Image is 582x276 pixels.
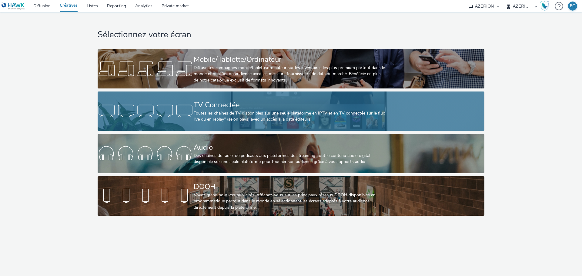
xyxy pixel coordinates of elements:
[194,100,386,110] div: TV Connectée
[98,49,484,88] a: Mobile/Tablette/OrdinateurDiffuse tes campagnes mobile/tablette/ordinateur sur les inventaires le...
[194,142,386,153] div: Audio
[194,110,386,123] div: Toutes les chaines de TV disponibles sur une seule plateforme en IPTV et en TV connectée sur le f...
[194,65,386,83] div: Diffuse tes campagnes mobile/tablette/ordinateur sur les inventaires les plus premium partout dan...
[540,1,552,11] a: Hawk Academy
[570,2,575,11] div: EG
[540,1,549,11] img: Hawk Academy
[98,176,484,216] a: DOOHVoyez grand pour vos publicités! Affichez-vous sur les principaux réseaux DOOH disponibles en...
[194,153,386,165] div: Des chaînes de radio, de podcasts aux plateformes de streaming: tout le contenu audio digital dis...
[194,54,386,65] div: Mobile/Tablette/Ordinateur
[194,181,386,192] div: DOOH
[2,2,25,10] img: undefined Logo
[98,29,484,41] h1: Sélectionnez votre écran
[194,192,386,211] div: Voyez grand pour vos publicités! Affichez-vous sur les principaux réseaux DOOH disponibles en pro...
[98,134,484,173] a: AudioDes chaînes de radio, de podcasts aux plateformes de streaming: tout le contenu audio digita...
[98,91,484,131] a: TV ConnectéeToutes les chaines de TV disponibles sur une seule plateforme en IPTV et en TV connec...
